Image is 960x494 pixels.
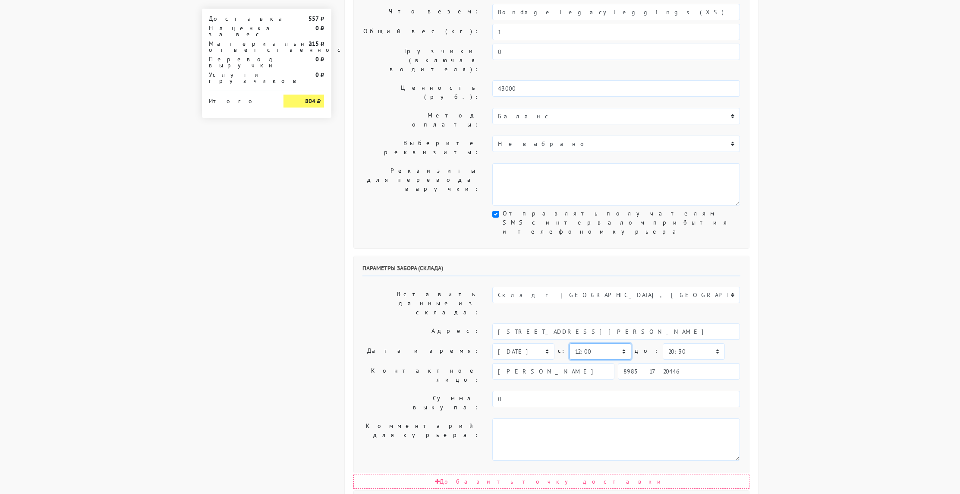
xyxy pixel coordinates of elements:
label: Комментарий для курьера: [356,418,486,461]
label: Метод оплаты: [356,108,486,132]
label: Контактное лицо: [356,363,486,387]
input: Телефон [618,363,740,380]
label: Адрес: [356,323,486,340]
strong: 215 [308,40,319,47]
label: Сумма выкупа: [356,391,486,415]
label: Отправлять получателям SMS с интервалом прибытия и телефоном курьера [503,209,740,236]
label: Что везем: [356,4,486,20]
h6: Параметры забора (склада) [362,265,740,276]
input: Имя [492,363,614,380]
div: Добавить точку доставки [353,475,749,489]
label: Ценность (руб.): [356,80,486,104]
label: c: [558,343,566,358]
div: Итого [209,95,271,104]
strong: 0 [315,71,319,79]
label: Дата и время: [356,343,486,360]
div: Материальная ответственность [202,41,277,53]
label: Вставить данные из склада: [356,287,486,320]
label: Грузчики (включая водителя): [356,44,486,77]
label: Выберите реквизиты: [356,136,486,160]
label: Реквизиты для перевода выручки: [356,163,486,206]
div: Доставка [202,16,277,22]
strong: 804 [305,97,315,105]
div: Услуги грузчиков [202,72,277,84]
strong: 557 [308,15,319,22]
strong: 0 [315,55,319,63]
label: до: [635,343,659,358]
div: Перевод выручки [202,56,277,68]
label: Общий вес (кг): [356,24,486,40]
strong: 0 [315,24,319,32]
div: Наценка за вес [202,25,277,37]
